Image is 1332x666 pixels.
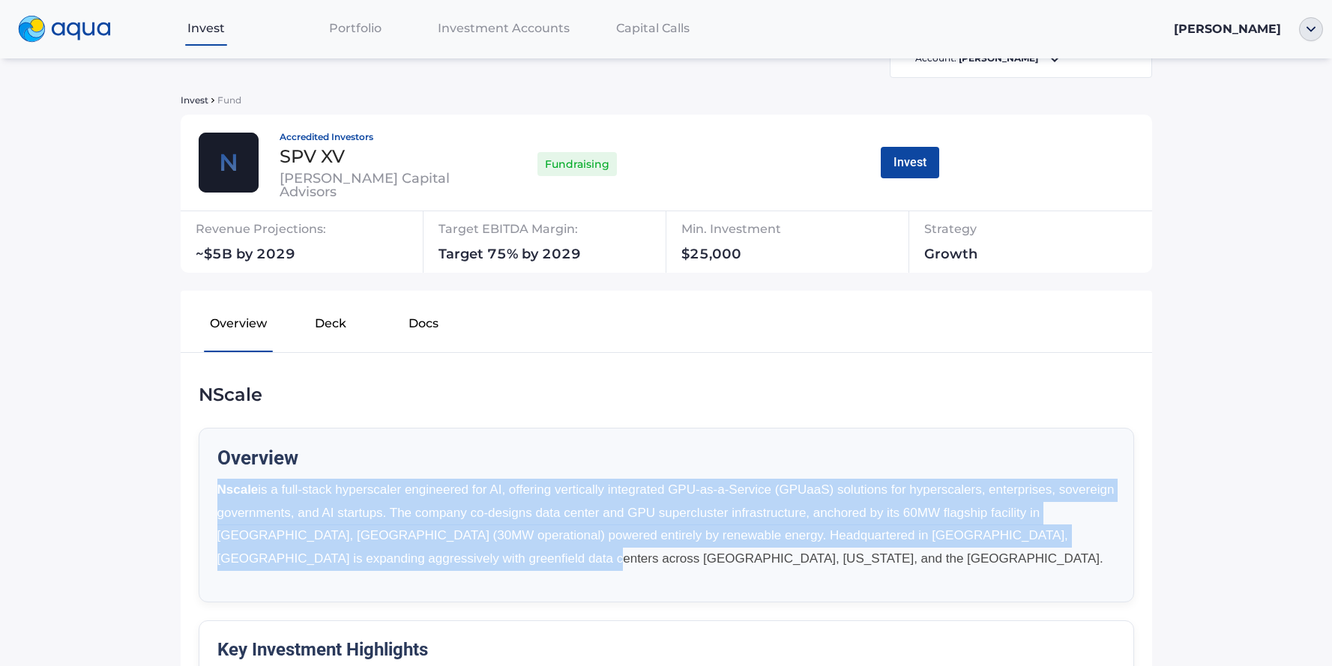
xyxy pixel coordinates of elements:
a: Portfolio [280,13,430,43]
span: Portfolio [329,21,382,35]
div: [PERSON_NAME] Capital Advisors [280,172,471,199]
div: Strategy [924,217,1054,247]
div: Accredited Investors [280,133,471,142]
a: Fund [214,92,241,106]
div: Fundraising [537,148,617,180]
div: $25,000 [681,247,865,267]
div: Growth [924,247,1054,267]
img: thamesville [199,133,259,193]
span: Invest [187,21,225,35]
p: is a full-stack hyperscaler engineered for AI, offering vertically integrated GPU-as-a-Service (G... [217,479,1115,570]
button: Invest [881,147,939,178]
span: Invest [181,94,208,106]
span: Capital Calls [616,21,690,35]
a: Invest [132,13,281,43]
div: Min. Investment [681,217,865,247]
span: Fund [217,94,241,106]
div: NScale [199,383,1134,407]
a: Capital Calls [579,13,728,43]
h3: Key Investment Highlights [217,639,1115,661]
h2: Overview [217,446,1115,470]
span: Account: [909,50,1133,68]
div: SPV XV [280,148,471,166]
img: sidearrow [211,98,214,103]
span: Investment Accounts [438,21,570,35]
span: [PERSON_NAME] [1174,22,1281,36]
div: Target 75% by 2029 [439,247,678,267]
button: Docs [377,303,469,351]
img: ellipse [1299,17,1323,41]
button: Deck [285,303,377,351]
a: Investment Accounts [430,13,579,43]
img: logo [18,16,111,43]
strong: Nscale [217,482,259,497]
a: logo [9,12,132,46]
button: Overview [193,303,285,351]
div: Target EBITDA Margin: [439,217,678,247]
div: Revenue Projections: [196,217,435,247]
div: ~$5B by 2029 [196,247,435,267]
